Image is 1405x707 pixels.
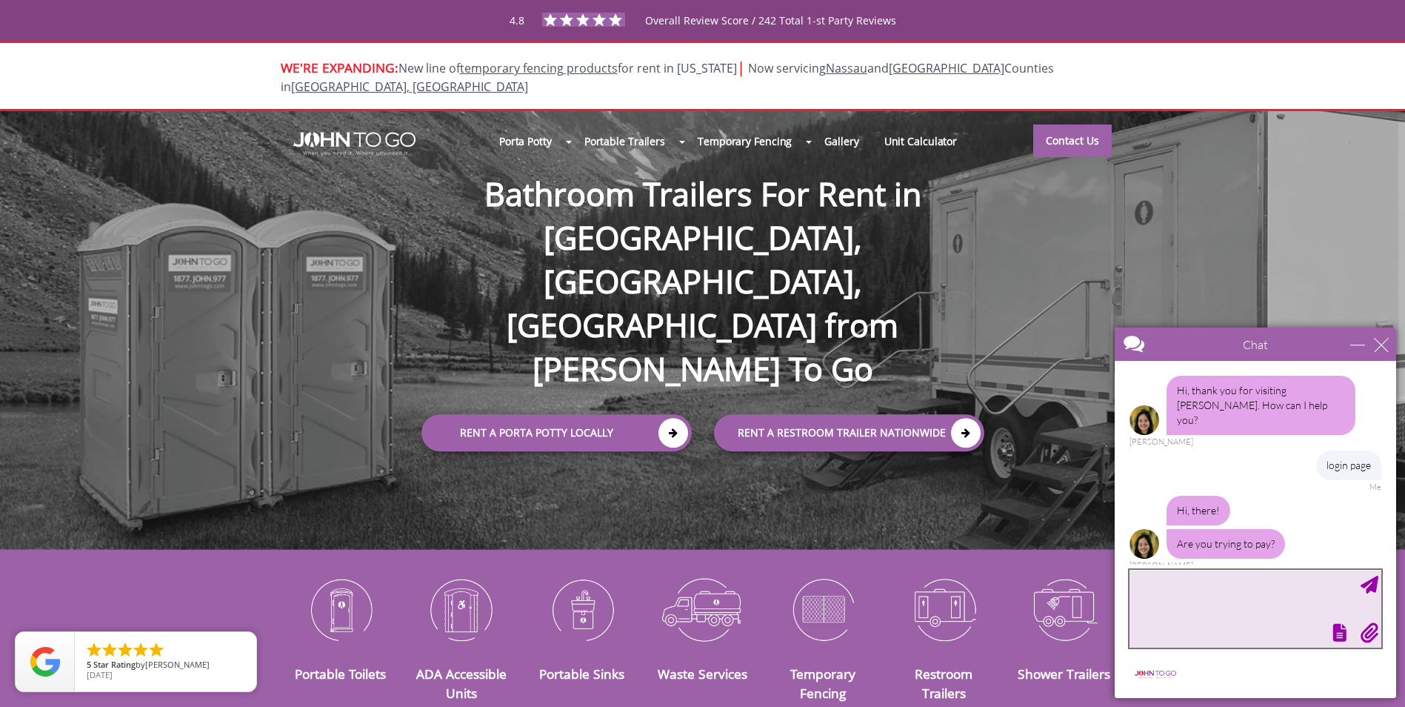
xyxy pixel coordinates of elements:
a: Nassau [826,60,867,76]
span: Now servicing and Counties in [281,60,1054,95]
span: 4.8 [510,13,524,27]
img: Restroom-Trailers-icon_N.png [895,571,993,648]
span: [PERSON_NAME] [145,659,210,670]
li:  [132,641,150,659]
a: Portable Sinks [539,665,624,683]
span: WE'RE EXPANDING: [281,59,398,76]
iframe: Live Chat Box [1106,319,1405,707]
img: Waste-Services-icon_N.png [653,571,752,648]
a: rent a RESTROOM TRAILER Nationwide [714,415,984,452]
span: [DATE] [87,669,113,680]
img: Shower-Trailers-icon_N.png [1015,571,1114,648]
a: Portable Toilets [295,665,386,683]
a: [GEOGRAPHIC_DATA], [GEOGRAPHIC_DATA] [291,79,528,95]
span: | [737,57,745,77]
a: Restroom Trailers [915,665,972,702]
li:  [116,641,134,659]
a: Waste Services [658,665,747,683]
span: 5 [87,659,91,670]
a: ADA Accessible Units [416,665,507,702]
a: Contact Us [1033,125,1112,157]
span: by [87,660,244,671]
img: Temporary-Fencing-cion_N.png [774,571,872,648]
li:  [147,641,165,659]
h1: Bathroom Trailers For Rent in [GEOGRAPHIC_DATA], [GEOGRAPHIC_DATA], [GEOGRAPHIC_DATA] from [PERSO... [407,125,999,391]
img: JOHN to go [293,132,416,156]
img: Review Rating [30,647,60,677]
span: Overall Review Score / 242 Total 1-st Party Reviews [645,13,896,57]
a: Unit Calculator [872,125,970,157]
a: Gallery [812,125,871,157]
a: Temporary Fencing [790,665,855,702]
a: [GEOGRAPHIC_DATA] [889,60,1004,76]
img: ADA-Accessible-Units-icon_N.png [412,571,510,648]
a: Rent a Porta Potty Locally [421,415,692,452]
img: Portable-Sinks-icon_N.png [533,571,631,648]
img: Portable-Toilets-icon_N.png [292,571,390,648]
li:  [101,641,119,659]
a: Temporary Fencing [685,125,804,157]
a: Porta Potty [487,125,564,157]
a: temporary fencing products [460,60,618,76]
a: Shower Trailers [1018,665,1110,683]
li:  [85,641,103,659]
a: Portable Trailers [572,125,678,157]
span: New line of for rent in [US_STATE] [281,60,1054,95]
span: Star Rating [93,659,136,670]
